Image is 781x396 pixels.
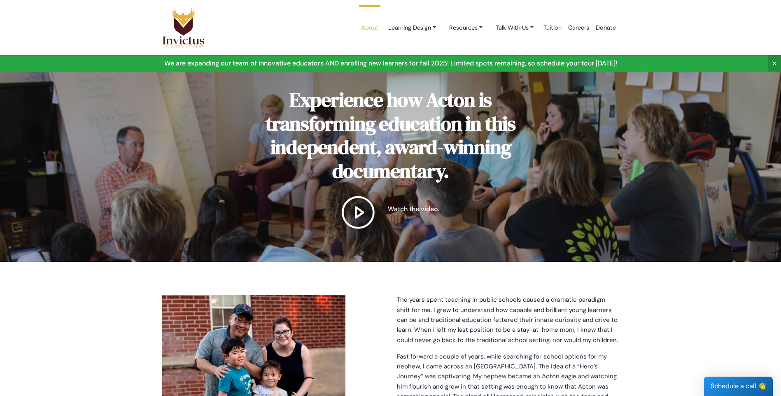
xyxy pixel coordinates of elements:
a: About [358,10,382,45]
img: play button [342,196,375,229]
div: Schedule a call 👋 [704,377,773,396]
p: Watch the video. [388,205,439,214]
a: Learning Design [382,20,443,35]
a: Donate [592,10,619,45]
a: Tuition [540,10,565,45]
a: Careers [565,10,592,45]
img: Logo [162,7,205,48]
a: Watch the video. [240,196,541,229]
p: The years spent teaching in public schools caused a dramatic paradigm shift for me. I grew to und... [397,295,619,345]
a: Talk With Us [489,20,540,35]
a: Resources [443,20,489,35]
h2: Experience how Acton is transforming education in this independent, award-winning documentary. [240,88,541,183]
